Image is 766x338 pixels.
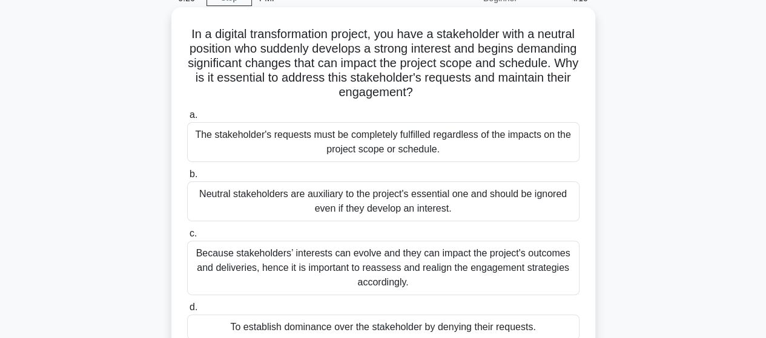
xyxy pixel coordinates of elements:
span: b. [190,169,197,179]
div: The stakeholder's requests must be completely fulfilled regardless of the impacts on the project ... [187,122,579,162]
div: Because stakeholders’ interests can evolve and they can impact the project's outcomes and deliver... [187,241,579,295]
span: c. [190,228,197,238]
h5: In a digital transformation project, you have a stakeholder with a neutral position who suddenly ... [186,27,581,100]
span: a. [190,109,197,120]
div: Neutral stakeholders are auxiliary to the project's essential one and should be ignored even if t... [187,181,579,221]
span: d. [190,302,197,312]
